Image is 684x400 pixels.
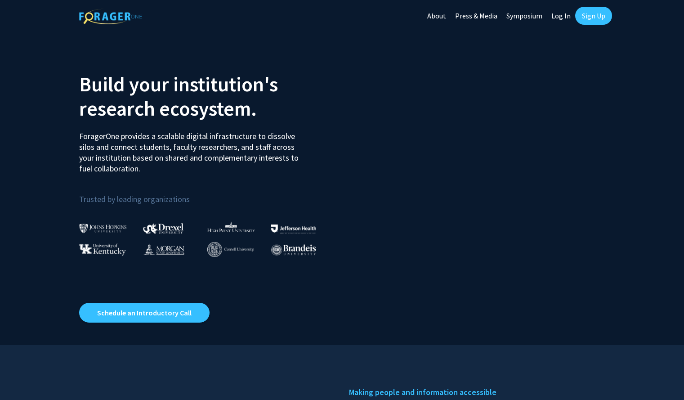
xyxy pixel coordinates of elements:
p: ForagerOne provides a scalable digital infrastructure to dissolve silos and connect students, fac... [79,124,305,174]
a: Sign Up [575,7,612,25]
img: High Point University [207,221,255,232]
img: Johns Hopkins University [79,224,127,233]
a: Opens in a new tab [79,303,210,323]
h5: Making people and information accessible [349,386,605,399]
img: Drexel University [143,223,183,234]
img: Brandeis University [271,244,316,256]
h2: Build your institution's research ecosystem. [79,72,335,121]
img: University of Kentucky [79,243,126,256]
img: Thomas Jefferson University [271,225,316,233]
img: Morgan State University [143,243,184,255]
p: Trusted by leading organizations [79,181,335,206]
img: ForagerOne Logo [79,9,142,24]
img: Cornell University [207,242,254,257]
